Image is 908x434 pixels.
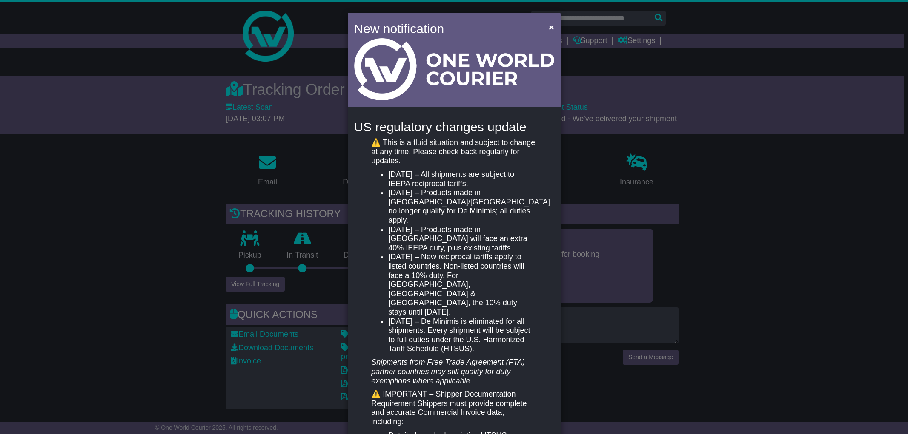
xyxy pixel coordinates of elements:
p: ⚠️ This is a fluid situation and subject to change at any time. Please check back regularly for u... [371,138,536,166]
li: [DATE] – New reciprocal tariffs apply to listed countries. Non-listed countries will face a 10% d... [388,252,536,317]
button: Close [544,18,558,36]
li: [DATE] – All shipments are subject to IEEPA reciprocal tariffs. [388,170,536,188]
span: × [549,22,554,32]
em: Shipments from Free Trade Agreement (FTA) partner countries may still qualify for duty exemptions... [371,358,525,385]
h4: US regulatory changes update [354,120,554,134]
li: [DATE] – De Minimis is eliminated for all shipments. Every shipment will be subject to full dutie... [388,317,536,354]
img: Light [354,38,554,100]
h4: New notification [354,19,537,38]
li: [DATE] – Products made in [GEOGRAPHIC_DATA]/[GEOGRAPHIC_DATA] no longer qualify for De Minimis; a... [388,188,536,225]
li: [DATE] – Products made in [GEOGRAPHIC_DATA] will face an extra 40% IEEPA duty, plus existing tari... [388,225,536,253]
p: ⚠️ IMPORTANT – Shipper Documentation Requirement Shippers must provide complete and accurate Comm... [371,390,536,426]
